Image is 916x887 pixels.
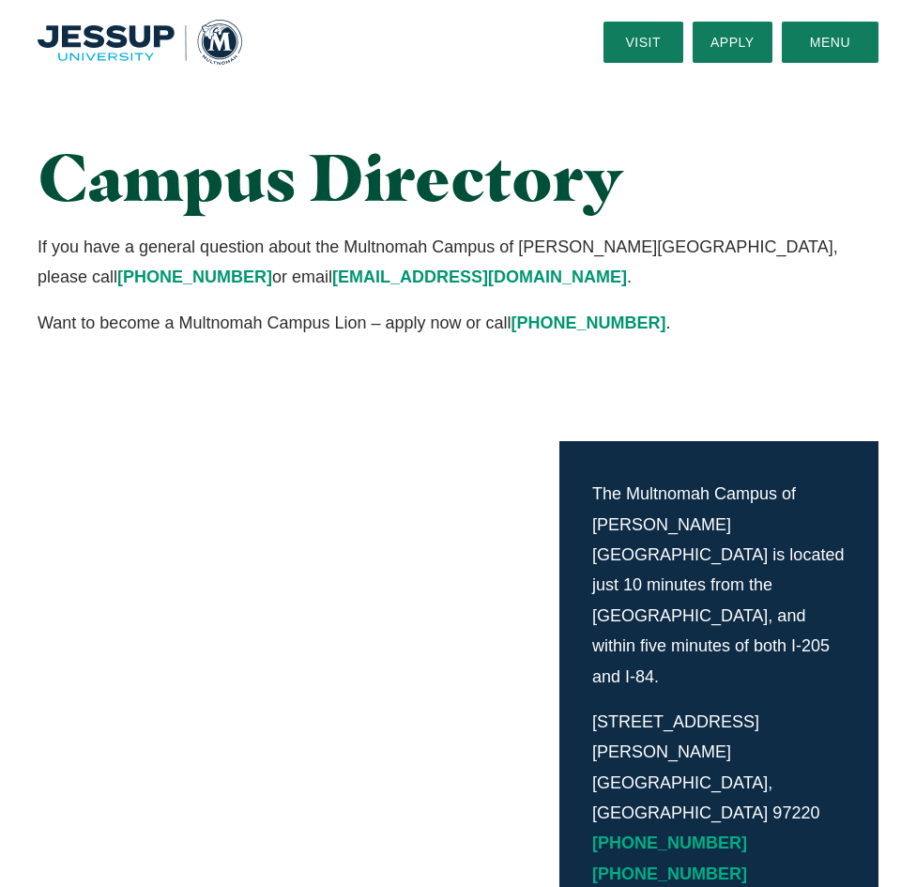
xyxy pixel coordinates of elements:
[693,22,772,63] a: Apply
[332,268,627,286] a: [EMAIL_ADDRESS][DOMAIN_NAME]
[38,20,242,66] a: Home
[38,141,878,213] h1: Campus Directory
[592,864,747,883] a: [PHONE_NUMBER]
[38,20,242,66] img: Multnomah University Logo
[603,22,683,63] a: Visit
[38,232,878,293] p: If you have a general question about the Multnomah Campus of [PERSON_NAME][GEOGRAPHIC_DATA], plea...
[592,479,846,692] p: The Multnomah Campus of [PERSON_NAME][GEOGRAPHIC_DATA] is located just 10 minutes from the [GEOGR...
[117,268,272,286] a: [PHONE_NUMBER]
[782,22,878,63] button: Menu
[38,308,878,338] p: Want to become a Multnomah Campus Lion – apply now or call .
[511,314,666,332] a: [PHONE_NUMBER]
[592,833,747,852] a: [PHONE_NUMBER]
